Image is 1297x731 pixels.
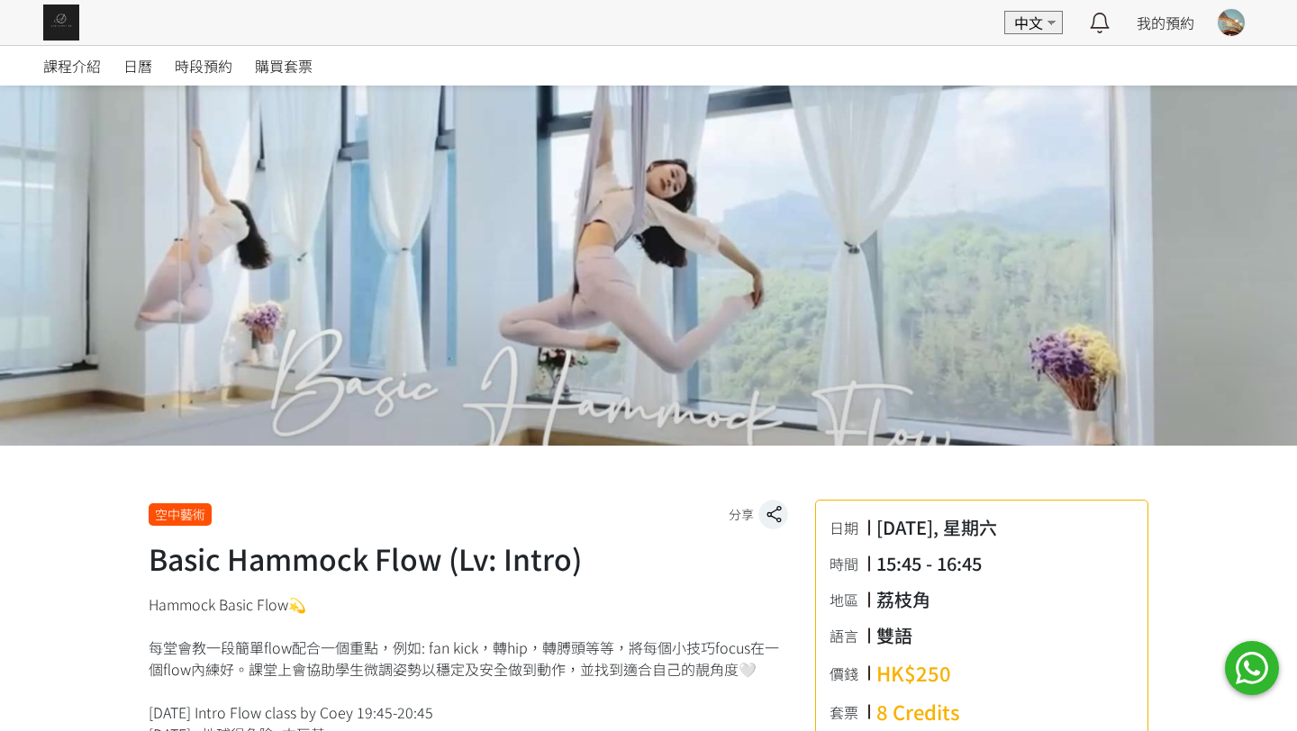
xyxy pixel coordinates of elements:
[876,514,997,541] div: [DATE], 星期六
[876,586,930,613] div: 荔枝角
[830,625,867,646] div: 語言
[255,46,313,86] a: 購買套票
[876,622,912,649] div: 雙語
[830,517,867,538] div: 日期
[830,701,867,723] div: 套票
[149,537,788,580] h1: Basic Hammock Flow (Lv: Intro)
[876,658,951,688] div: HK$250
[876,697,960,726] div: 8 Credits
[729,505,754,524] span: 分享
[255,55,313,77] span: 購買套票
[830,553,867,574] div: 時間
[1137,12,1194,33] a: 我的預約
[123,46,152,86] a: 日曆
[149,503,212,526] div: 空中藝術
[830,663,867,684] div: 價錢
[123,55,152,77] span: 日曆
[876,550,982,577] div: 15:45 - 16:45
[43,55,101,77] span: 課程介紹
[43,46,101,86] a: 課程介紹
[175,46,232,86] a: 時段預約
[43,5,79,41] img: img_61c0148bb0266
[175,55,232,77] span: 時段預約
[830,589,867,610] div: 地區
